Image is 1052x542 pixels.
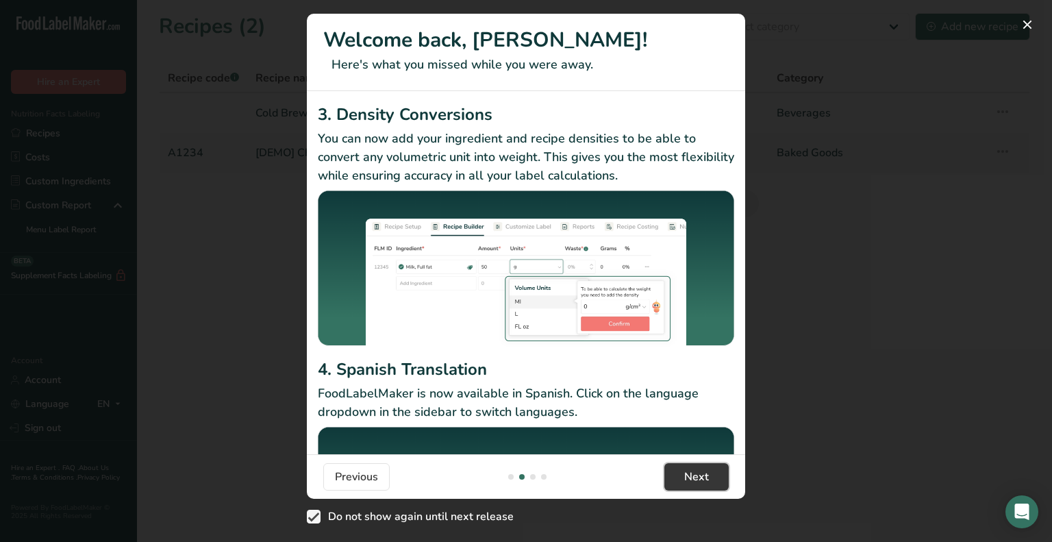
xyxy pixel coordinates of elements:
[321,510,514,523] span: Do not show again until next release
[323,463,390,491] button: Previous
[318,130,734,185] p: You can now add your ingredient and recipe densities to be able to convert any volumetric unit in...
[318,102,734,127] h2: 3. Density Conversions
[318,384,734,421] p: FoodLabelMaker is now available in Spanish. Click on the language dropdown in the sidebar to swit...
[318,190,734,352] img: Density Conversions
[335,469,378,485] span: Previous
[318,357,734,382] h2: 4. Spanish Translation
[1005,495,1038,528] div: Open Intercom Messenger
[664,463,729,491] button: Next
[684,469,709,485] span: Next
[323,56,729,74] p: Here's what you missed while you were away.
[323,25,729,56] h1: Welcome back, [PERSON_NAME]!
